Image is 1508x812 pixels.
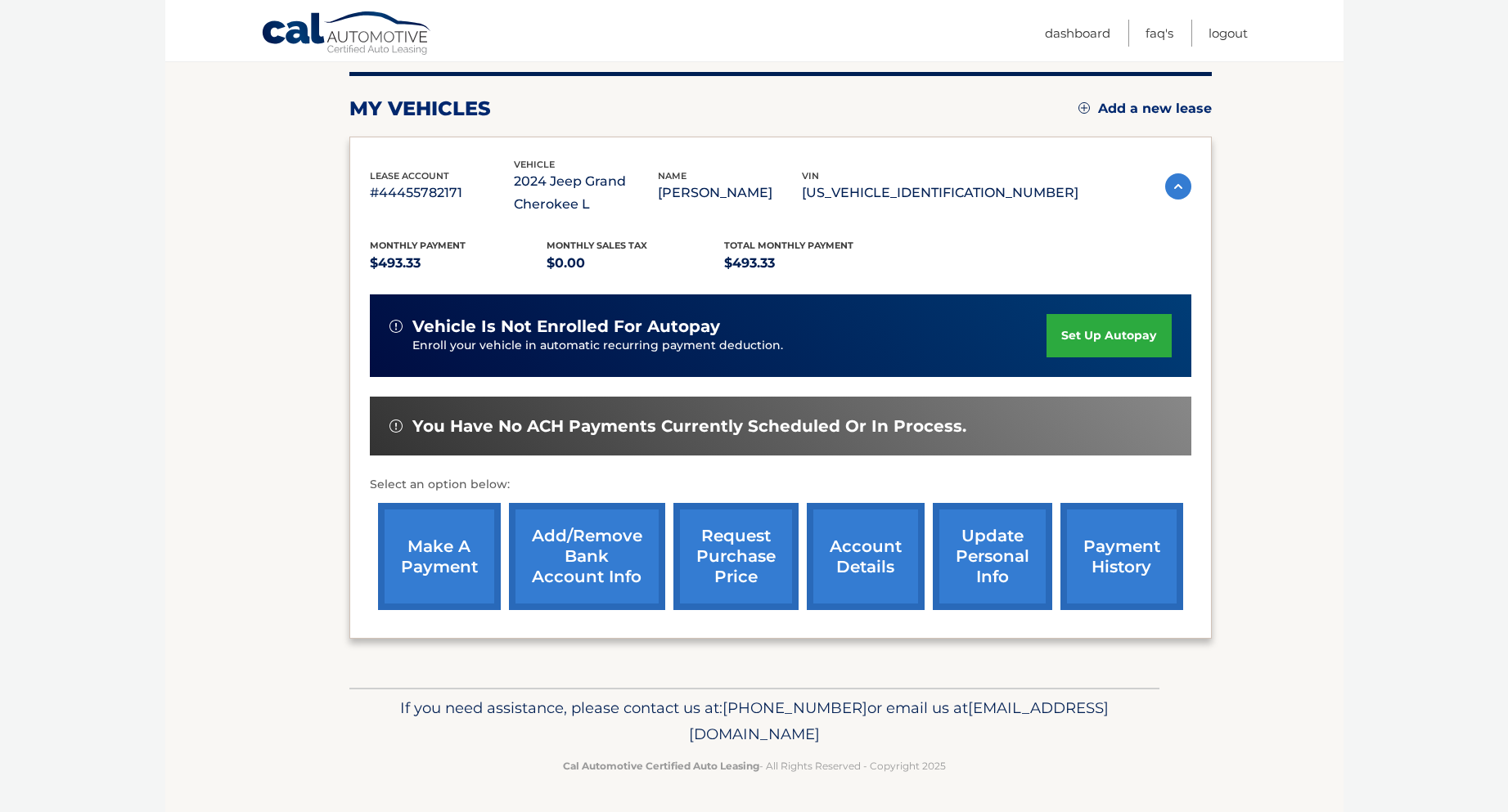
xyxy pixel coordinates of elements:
[412,337,1047,355] p: Enroll your vehicle in automatic recurring payment deduction.
[509,503,665,610] a: Add/Remove bank account info
[724,252,902,275] p: $493.33
[370,182,514,204] p: #44455782171
[261,11,433,58] a: Cal Automotive
[1047,314,1171,357] a: set up autopay
[412,416,966,437] span: You have no ACH payments currently scheduled or in process.
[1146,20,1173,47] a: FAQ's
[547,252,724,275] p: $0.00
[370,475,1191,495] p: Select an option below:
[1060,503,1183,610] a: payment history
[673,503,799,610] a: request purchase price
[349,96,491,121] h2: my vehicles
[724,240,853,251] span: Total Monthly Payment
[412,316,720,337] span: vehicle is not enrolled for autopay
[370,240,466,251] span: Monthly Payment
[1078,102,1090,114] img: add.svg
[563,760,759,772] strong: Cal Automotive Certified Auto Leasing
[1209,20,1248,47] a: Logout
[658,170,686,182] span: name
[378,503,501,610] a: make a payment
[514,159,555,170] span: vehicle
[933,503,1052,610] a: update personal info
[807,503,925,610] a: account details
[370,252,547,275] p: $493.33
[389,320,403,333] img: alert-white.svg
[370,170,449,182] span: lease account
[1078,101,1212,117] a: Add a new lease
[514,170,658,216] p: 2024 Jeep Grand Cherokee L
[658,182,802,204] p: [PERSON_NAME]
[1045,20,1110,47] a: Dashboard
[547,240,647,251] span: Monthly sales Tax
[1165,173,1191,200] img: accordion-active.svg
[360,757,1149,774] p: - All Rights Reserved - Copyright 2025
[722,698,867,717] span: [PHONE_NUMBER]
[389,419,403,433] img: alert-white.svg
[689,698,1109,743] span: [EMAIL_ADDRESS][DOMAIN_NAME]
[802,170,819,182] span: vin
[360,695,1149,747] p: If you need assistance, please contact us at: or email us at
[802,182,1078,204] p: [US_VEHICLE_IDENTIFICATION_NUMBER]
